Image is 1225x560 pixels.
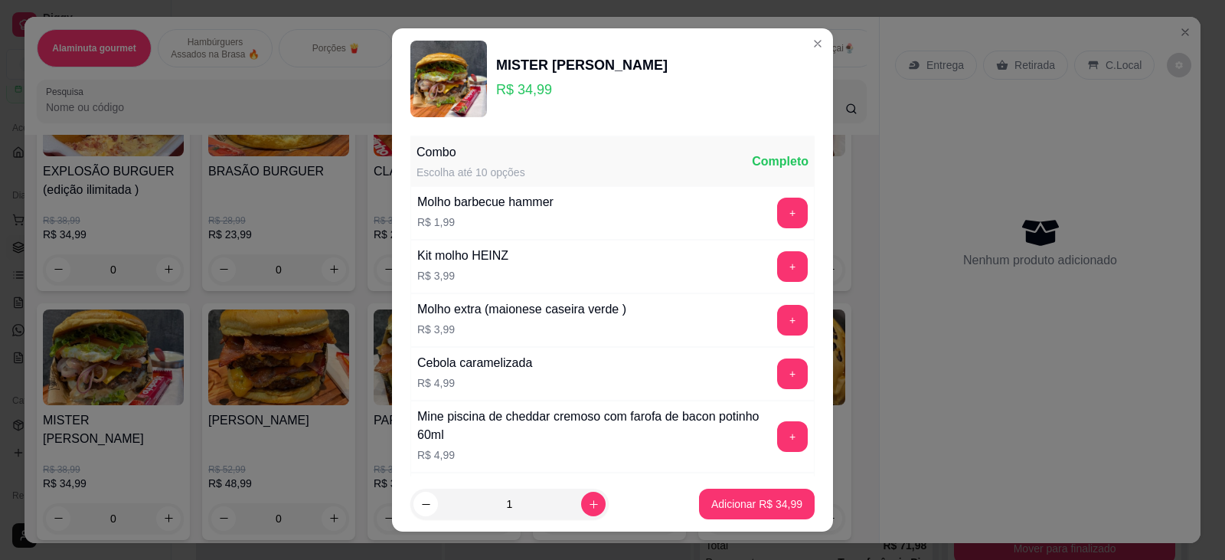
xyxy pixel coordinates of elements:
[413,492,438,516] button: decrease-product-quantity
[496,54,668,76] div: MISTER [PERSON_NAME]
[417,322,626,337] p: R$ 3,99
[417,268,508,283] p: R$ 3,99
[417,447,765,463] p: R$ 4,99
[777,359,808,389] button: add
[417,408,765,444] div: Mine piscina de cheddar cremoso com farofa de bacon potinho 60ml
[699,489,815,519] button: Adicionar R$ 34,99
[777,198,808,228] button: add
[581,492,606,516] button: increase-product-quantity
[752,152,808,171] div: Completo
[417,300,626,319] div: Molho extra (maionese caseira verde )
[805,31,830,56] button: Close
[416,143,525,162] div: Combo
[496,79,668,100] p: R$ 34,99
[777,251,808,282] button: add
[777,421,808,452] button: add
[417,247,508,265] div: Kit molho HEINZ
[417,215,554,230] p: R$ 1,99
[711,496,802,512] p: Adicionar R$ 34,99
[417,375,532,391] p: R$ 4,99
[410,41,487,117] img: product-image
[417,193,554,211] div: Molho barbecue hammer
[777,305,808,336] button: add
[416,165,525,180] div: Escolha até 10 opções
[417,354,532,372] div: Cebola caramelizada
